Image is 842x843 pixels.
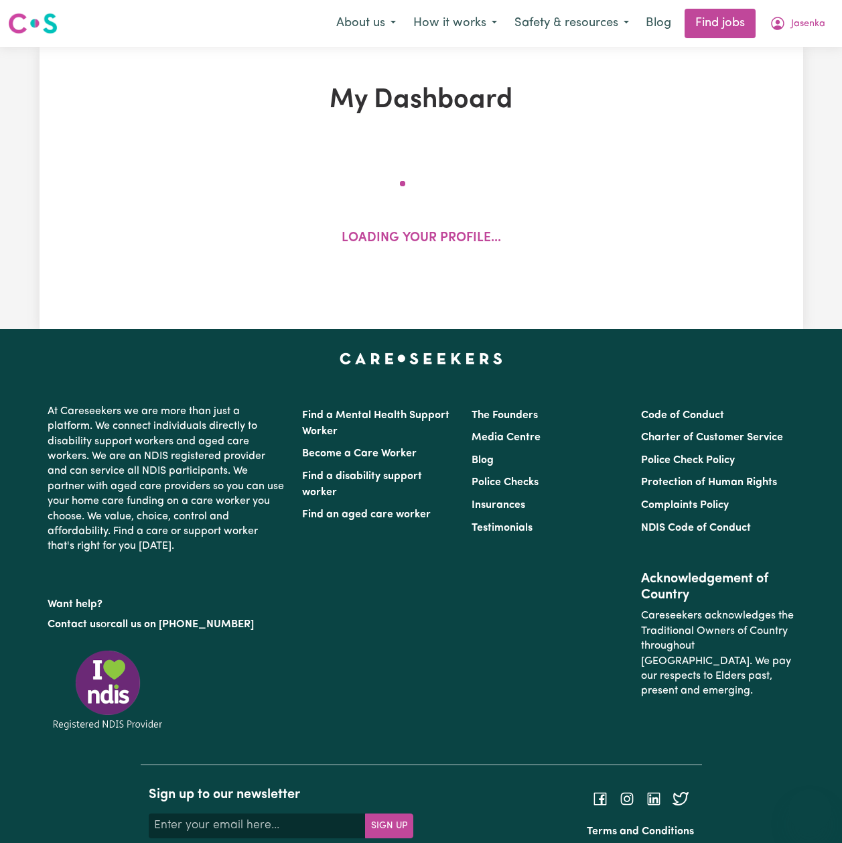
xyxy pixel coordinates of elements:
a: Media Centre [472,432,541,443]
iframe: Button to launch messaging window [788,789,831,832]
p: Want help? [48,592,286,612]
a: Charter of Customer Service [641,432,783,443]
span: Jasenka [791,17,825,31]
img: Careseekers logo [8,11,58,36]
a: Careseekers logo [8,8,58,39]
a: Code of Conduct [641,410,724,421]
a: Blog [472,455,494,466]
a: Complaints Policy [641,500,729,511]
a: Contact us [48,619,100,630]
button: About us [328,9,405,38]
a: Find jobs [685,9,756,38]
a: The Founders [472,410,538,421]
a: Careseekers home page [340,353,502,364]
a: Find a Mental Health Support Worker [302,410,449,437]
a: Find an aged care worker [302,509,431,520]
p: At Careseekers we are more than just a platform. We connect individuals directly to disability su... [48,399,286,560]
a: Follow Careseekers on Instagram [619,793,635,803]
img: Registered NDIS provider [48,648,168,732]
h2: Acknowledgement of Country [641,571,794,603]
a: Terms and Conditions [587,826,694,837]
input: Enter your email here... [149,814,366,838]
a: call us on [PHONE_NUMBER] [111,619,254,630]
a: Find a disability support worker [302,471,422,498]
a: Follow Careseekers on Facebook [592,793,608,803]
p: Careseekers acknowledges the Traditional Owners of Country throughout [GEOGRAPHIC_DATA]. We pay o... [641,603,794,704]
button: Subscribe [365,814,413,838]
a: Follow Careseekers on Twitter [673,793,689,803]
a: Blog [638,9,679,38]
h1: My Dashboard [175,84,668,117]
button: How it works [405,9,506,38]
p: Loading your profile... [342,229,501,249]
a: Follow Careseekers on LinkedIn [646,793,662,803]
h2: Sign up to our newsletter [149,787,413,803]
p: or [48,612,286,637]
a: NDIS Code of Conduct [641,523,751,533]
a: Police Checks [472,477,539,488]
a: Insurances [472,500,525,511]
a: Become a Care Worker [302,448,417,459]
a: Testimonials [472,523,533,533]
a: Police Check Policy [641,455,735,466]
a: Protection of Human Rights [641,477,777,488]
button: Safety & resources [506,9,638,38]
button: My Account [761,9,834,38]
